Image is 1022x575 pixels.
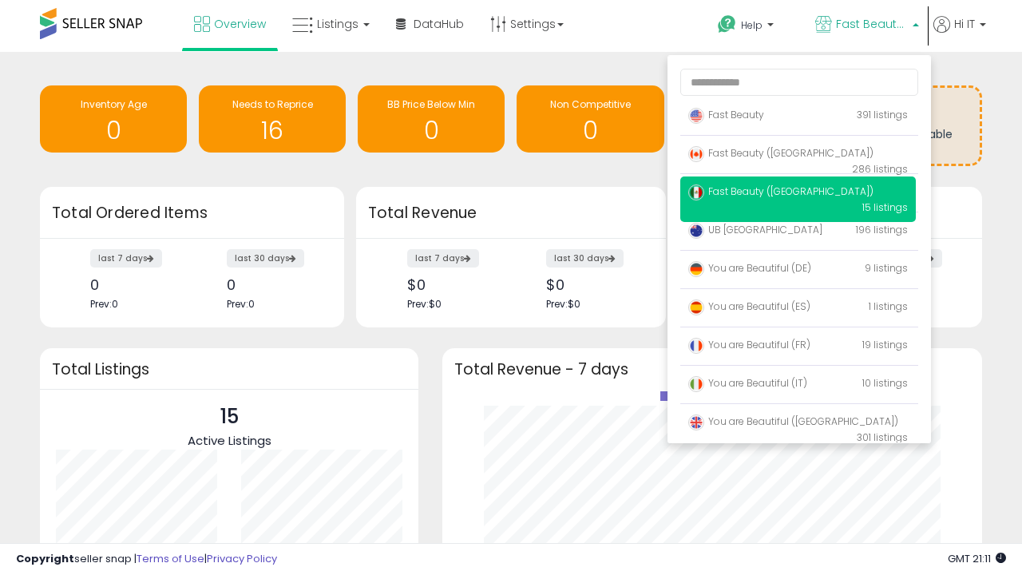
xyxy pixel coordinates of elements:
span: You are Beautiful (IT) [688,376,807,390]
span: 196 listings [856,223,908,236]
h1: 0 [525,117,656,144]
span: UB [GEOGRAPHIC_DATA] [688,223,822,236]
img: italy.png [688,376,704,392]
span: Fast Beauty ([GEOGRAPHIC_DATA]) [688,146,873,160]
i: Get Help [717,14,737,34]
img: usa.png [688,108,704,124]
span: BB Price Below Min [387,97,475,111]
h1: 0 [48,117,179,144]
span: You are Beautiful ([GEOGRAPHIC_DATA]) [688,414,898,428]
span: Active Listings [188,432,271,449]
span: Needs to Reprice [232,97,313,111]
span: Inventory Age [81,97,147,111]
a: Needs to Reprice 16 [199,85,346,153]
div: 0 [227,276,316,293]
p: 15 [188,402,271,432]
a: Non Competitive 0 [517,85,664,153]
img: spain.png [688,299,704,315]
span: You are Beautiful (DE) [688,261,811,275]
span: Prev: 0 [90,297,118,311]
a: BB Price Below Min 0 [358,85,505,153]
img: uk.png [688,414,704,430]
span: 391 listings [857,108,908,121]
img: germany.png [688,261,704,277]
div: seller snap | | [16,552,277,567]
span: You are Beautiful (FR) [688,338,810,351]
div: $0 [407,276,499,293]
span: Listings [317,16,358,32]
span: Non Competitive [550,97,631,111]
label: last 7 days [407,249,479,268]
label: last 30 days [227,249,304,268]
span: Hi IT [954,16,975,32]
span: 286 listings [852,162,908,176]
strong: Copyright [16,551,74,566]
h3: Total Revenue - 7 days [454,363,970,375]
a: Terms of Use [137,551,204,566]
span: Prev: $0 [546,297,580,311]
img: mexico.png [688,184,704,200]
h1: 0 [366,117,497,144]
span: DataHub [414,16,464,32]
span: Fast Beauty ([GEOGRAPHIC_DATA]) [836,16,908,32]
span: Help [741,18,763,32]
span: 10 listings [862,376,908,390]
div: 0 [90,276,180,293]
span: Fast Beauty [688,108,764,121]
a: Privacy Policy [207,551,277,566]
a: Hi IT [933,16,986,52]
h1: 16 [207,117,338,144]
span: 301 listings [857,430,908,444]
span: Overview [214,16,266,32]
span: 1 listings [869,299,908,313]
span: Fast Beauty ([GEOGRAPHIC_DATA]) [688,184,873,198]
span: Prev: $0 [407,297,442,311]
img: australia.png [688,223,704,239]
span: 15 listings [862,200,908,214]
label: last 30 days [546,249,624,268]
label: last 7 days [90,249,162,268]
div: $0 [546,276,638,293]
span: You are Beautiful (ES) [688,299,810,313]
a: Help [705,2,801,52]
img: france.png [688,338,704,354]
h3: Total Ordered Items [52,202,332,224]
span: 9 listings [865,261,908,275]
h3: Total Listings [52,363,406,375]
span: Prev: 0 [227,297,255,311]
img: canada.png [688,146,704,162]
h3: Total Revenue [368,202,654,224]
a: Inventory Age 0 [40,85,187,153]
span: 2025-10-6 21:11 GMT [948,551,1006,566]
span: 19 listings [862,338,908,351]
